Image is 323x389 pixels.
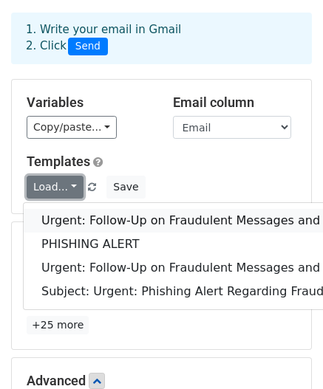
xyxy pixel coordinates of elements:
a: Templates [27,154,90,169]
div: Widget de chat [249,318,323,389]
div: 1. Write your email in Gmail 2. Click [15,21,308,55]
a: Load... [27,176,84,199]
a: +25 more [27,316,89,334]
h5: Variables [27,94,151,111]
iframe: Chat Widget [249,318,323,389]
a: Copy/paste... [27,116,117,139]
span: Send [68,38,108,55]
h5: Email column [173,94,297,111]
h5: Advanced [27,373,296,389]
button: Save [106,176,145,199]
